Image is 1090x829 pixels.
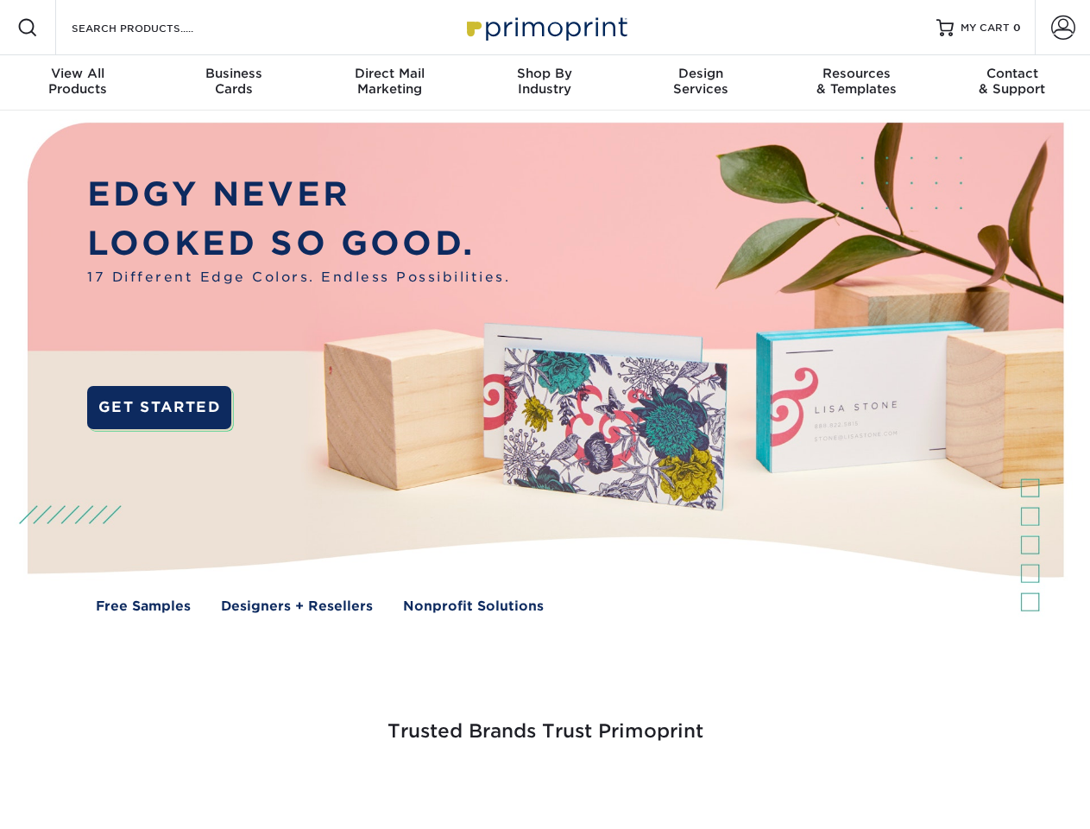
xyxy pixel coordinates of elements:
span: Shop By [467,66,622,81]
span: Direct Mail [312,66,467,81]
p: LOOKED SO GOOD. [87,219,510,269]
div: Marketing [312,66,467,97]
span: 0 [1013,22,1021,34]
div: Cards [155,66,311,97]
p: EDGY NEVER [87,170,510,219]
h3: Trusted Brands Trust Primoprint [41,679,1050,763]
img: Goodwill [932,788,933,788]
span: Business [155,66,311,81]
span: Resources [778,66,934,81]
div: & Templates [778,66,934,97]
img: Freeform [259,788,260,788]
img: Primoprint [459,9,632,46]
span: 17 Different Edge Colors. Endless Possibilities. [87,268,510,288]
a: Free Samples [96,597,191,617]
img: Smoothie King [125,788,126,788]
span: Design [623,66,778,81]
a: BusinessCards [155,55,311,111]
img: Mini [604,788,605,788]
a: Contact& Support [935,55,1090,111]
span: Contact [935,66,1090,81]
img: Google [440,788,441,788]
a: DesignServices [623,55,778,111]
div: Services [623,66,778,97]
div: Industry [467,66,622,97]
a: GET STARTED [87,386,231,429]
a: Direct MailMarketing [312,55,467,111]
a: Nonprofit Solutions [403,597,544,617]
a: Shop ByIndustry [467,55,622,111]
img: Amazon [768,788,769,788]
a: Resources& Templates [778,55,934,111]
span: MY CART [961,21,1010,35]
div: & Support [935,66,1090,97]
input: SEARCH PRODUCTS..... [70,17,238,38]
a: Designers + Resellers [221,597,373,617]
